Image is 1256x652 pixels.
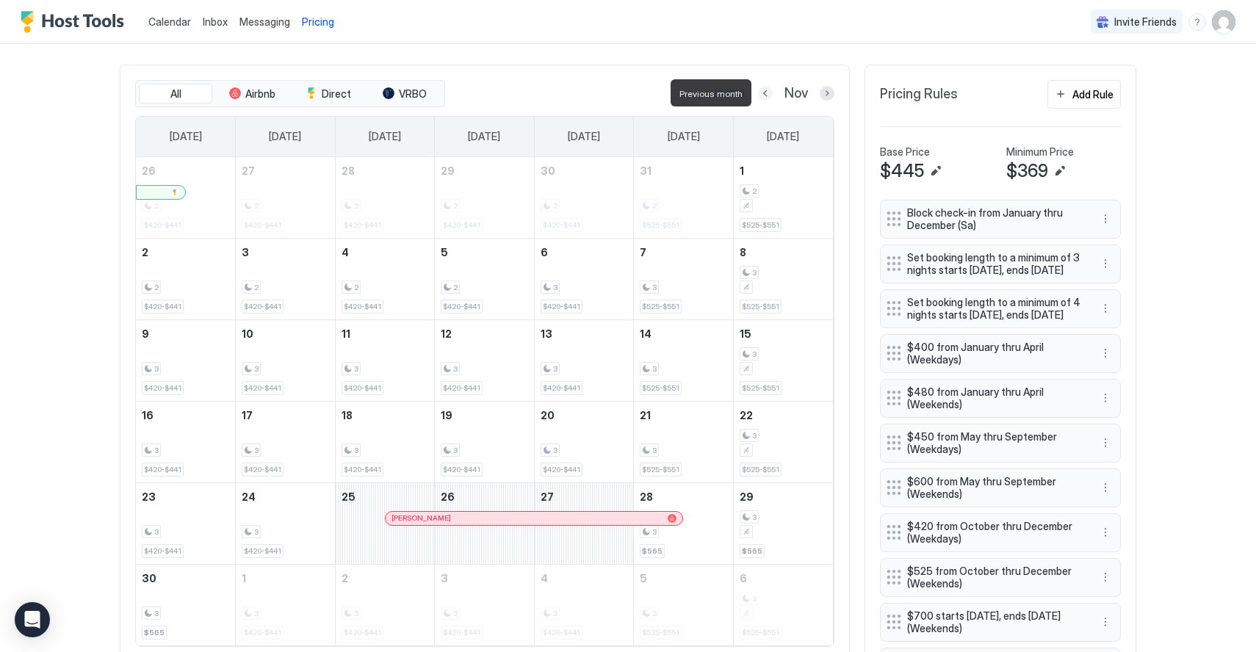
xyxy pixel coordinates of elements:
button: Direct [292,84,365,104]
div: Host Tools Logo [21,11,131,33]
span: 18 [342,409,353,421]
span: 3 [752,431,757,441]
span: Direct [322,87,351,101]
td: November 20, 2025 [534,401,634,482]
button: More options [1097,255,1114,272]
button: More options [1097,344,1114,362]
div: Add Rule [1072,87,1114,102]
span: $420-$441 [144,302,181,311]
span: Pricing Rules [880,86,958,103]
span: 3 [652,527,657,537]
span: $420-$441 [144,383,181,393]
span: 22 [740,409,753,421]
span: 3 [652,283,657,292]
td: November 26, 2025 [435,482,535,564]
a: October 30, 2025 [535,157,634,184]
span: 9 [142,327,149,340]
span: $400 from January thru April (Weekdays) [907,341,1082,366]
div: tab-group [135,80,445,108]
td: December 5, 2025 [634,564,734,645]
a: November 30, 2025 [136,565,235,592]
span: $420 from October thru December (Weekdays) [907,520,1082,546]
span: 3 [254,364,259,374]
button: More options [1097,210,1114,228]
span: $420-$441 [344,383,381,393]
span: $525 from October thru December (Weekends) [907,565,1082,590]
td: November 9, 2025 [136,319,236,401]
a: October 27, 2025 [236,157,335,184]
span: 3 [154,527,159,537]
a: November 1, 2025 [734,157,833,184]
span: 3 [354,446,358,455]
span: $525-$551 [742,302,779,311]
td: December 3, 2025 [435,564,535,645]
span: 3 [242,246,249,258]
a: November 7, 2025 [634,239,733,266]
button: Edit [1051,162,1069,180]
span: 30 [142,572,156,584]
span: 21 [640,409,651,421]
span: $480 from January thru April (Weekends) [907,385,1082,411]
td: November 25, 2025 [335,482,435,564]
span: Invite Friends [1114,15,1177,29]
span: $420-$441 [443,383,480,393]
td: November 16, 2025 [136,401,236,482]
a: October 26, 2025 [136,157,235,184]
span: 23 [142,490,156,503]
span: Block check-in from January thru December (Sa) [907,206,1082,232]
button: Previous month [758,86,773,101]
td: November 18, 2025 [335,401,435,482]
span: $420-$441 [543,383,580,393]
td: November 19, 2025 [435,401,535,482]
span: $450 from May thru September (Weekdays) [907,430,1082,456]
span: 15 [740,327,751,340]
td: November 22, 2025 [733,401,833,482]
a: Tuesday [354,117,416,156]
a: October 29, 2025 [435,157,534,184]
span: 28 [640,490,653,503]
span: 8 [740,246,746,258]
span: 29 [740,490,754,503]
span: 2 [142,246,148,258]
span: $525-$551 [742,220,779,230]
button: More options [1097,479,1114,496]
span: $600 from May thru September (Weekends) [907,475,1082,501]
td: October 31, 2025 [634,157,734,239]
span: [DATE] [269,130,301,143]
span: 3 [752,268,757,278]
span: 19 [441,409,452,421]
div: [PERSON_NAME] [391,513,676,523]
td: November 24, 2025 [236,482,336,564]
a: November 11, 2025 [336,320,435,347]
span: [PERSON_NAME] [391,513,451,523]
td: December 1, 2025 [236,564,336,645]
button: More options [1097,434,1114,452]
td: November 27, 2025 [534,482,634,564]
button: More options [1097,300,1114,317]
a: November 18, 2025 [336,402,435,429]
span: Nov [784,85,808,102]
span: $525-$551 [742,383,779,393]
span: 2 [354,283,358,292]
span: Minimum Price [1006,145,1074,159]
span: 2 [342,572,348,584]
span: 12 [441,327,452,340]
div: menu [1097,568,1114,586]
span: 5 [640,572,647,584]
td: November 13, 2025 [534,319,634,401]
td: October 27, 2025 [236,157,336,239]
span: $565 [144,628,165,637]
div: menu [1188,13,1206,31]
span: 24 [242,490,256,503]
td: November 4, 2025 [335,238,435,319]
a: November 26, 2025 [435,483,534,510]
div: menu [1097,613,1114,631]
td: November 30, 2025 [136,564,236,645]
span: All [170,87,181,101]
td: December 6, 2025 [733,564,833,645]
td: November 21, 2025 [634,401,734,482]
a: November 27, 2025 [535,483,634,510]
td: November 11, 2025 [335,319,435,401]
span: 4 [541,572,548,584]
span: [DATE] [668,130,700,143]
